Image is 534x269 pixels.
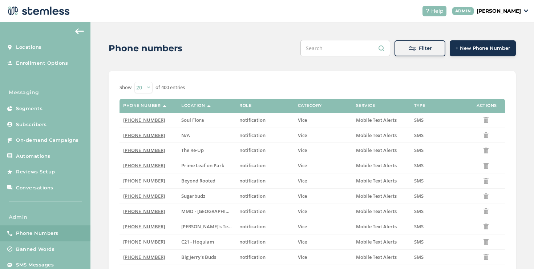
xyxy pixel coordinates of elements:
label: N/A [181,132,232,138]
span: SMS [414,193,424,199]
label: Phone number [123,103,161,108]
label: Mobile Text Alerts [356,193,407,199]
span: notification [239,162,266,169]
label: Vice [298,132,349,138]
span: Vice [298,147,307,153]
span: Mobile Text Alerts [356,117,397,123]
label: notification [239,162,290,169]
span: Reviews Setup [16,168,55,176]
label: Vice [298,147,349,153]
label: Vice [298,162,349,169]
label: notification [239,117,290,123]
span: [PHONE_NUMBER] [123,132,165,138]
label: C21 - Hoquiam [181,239,232,245]
label: Prime Leaf on Park [181,162,232,169]
span: [PHONE_NUMBER] [123,162,165,169]
span: [PHONE_NUMBER] [123,208,165,214]
label: Mobile Text Alerts [356,254,407,260]
span: notification [239,132,266,138]
th: Actions [469,99,505,113]
label: Show [120,84,132,91]
label: Category [298,103,322,108]
span: Phone Numbers [16,230,58,237]
label: (973) 325-4067 [123,178,174,184]
label: Brian's Test Store [181,224,232,230]
label: notification [239,239,290,245]
label: The Re-Up [181,147,232,153]
span: notification [239,208,266,214]
img: icon-sort-1e1d7615.svg [163,105,166,107]
span: [PHONE_NUMBER] [123,117,165,123]
label: notification [239,224,290,230]
span: Vice [298,208,307,214]
label: (951) 525-1029 [123,208,174,214]
span: notification [239,223,266,230]
span: Mobile Text Alerts [356,193,397,199]
label: Vice [298,193,349,199]
span: [PHONE_NUMBER] [123,223,165,230]
label: Soul Flora [181,117,232,123]
label: SMS [414,254,465,260]
img: icon-arrow-back-accent-c549486e.svg [75,28,84,34]
span: [PHONE_NUMBER] [123,177,165,184]
span: Vice [298,193,307,199]
label: SMS [414,132,465,138]
span: Mobile Text Alerts [356,132,397,138]
label: Mobile Text Alerts [356,162,407,169]
label: Service [356,103,375,108]
span: [PHONE_NUMBER] [123,147,165,153]
span: Mobile Text Alerts [356,238,397,245]
span: SMS [414,254,424,260]
label: notification [239,147,290,153]
span: Vice [298,223,307,230]
img: icon-sort-1e1d7615.svg [207,105,211,107]
label: Sugarbudz [181,193,232,199]
span: Banned Words [16,246,54,253]
span: notification [239,254,266,260]
label: notification [239,254,290,260]
button: Filter [395,40,445,56]
span: Vice [298,177,307,184]
span: notification [239,193,266,199]
span: Enrollment Options [16,60,68,67]
label: (970) 718-5678 [123,193,174,199]
label: Vice [298,178,349,184]
span: Segments [16,105,43,112]
span: + New Phone Number [456,45,510,52]
span: Mobile Text Alerts [356,254,397,260]
p: [PERSON_NAME] [477,7,521,15]
span: SMS [414,147,424,153]
span: SMS [414,177,424,184]
span: notification [239,238,266,245]
label: (979) 216-3611 [123,162,174,169]
label: Mobile Text Alerts [356,132,407,138]
label: Mobile Text Alerts [356,178,407,184]
label: Vice [298,254,349,260]
label: Role [239,103,251,108]
span: notification [239,177,266,184]
span: SMS [414,162,424,169]
span: Filter [419,45,432,52]
span: [PHONE_NUMBER] [123,193,165,199]
span: Locations [16,44,42,51]
span: notification [239,117,266,123]
label: SMS [414,193,465,199]
span: SMS [414,223,424,230]
label: MMD - Redwood City [181,208,232,214]
label: Mobile Text Alerts [356,117,407,123]
span: SMS [414,132,424,138]
label: notification [239,208,290,214]
label: (951) 324-4211 [123,224,174,230]
label: SMS [414,117,465,123]
h2: Phone numbers [109,42,182,55]
span: Mobile Text Alerts [356,147,397,153]
label: SMS [414,162,465,169]
span: notification [239,147,266,153]
span: On-demand Campaigns [16,137,79,144]
label: SMS [414,178,465,184]
label: SMS [414,147,465,153]
span: SMS Messages [16,261,54,269]
span: Subscribers [16,121,47,128]
iframe: Chat Widget [498,234,534,269]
